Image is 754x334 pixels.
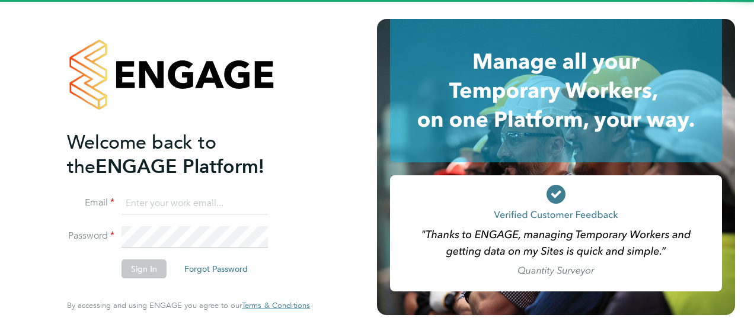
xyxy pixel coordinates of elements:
span: By accessing and using ENGAGE you agree to our [67,300,310,310]
a: Terms & Conditions [242,301,310,310]
input: Enter your work email... [122,193,268,214]
button: Forgot Password [175,259,257,278]
label: Password [67,230,114,242]
span: Welcome back to the [67,131,216,178]
button: Sign In [122,259,167,278]
label: Email [67,197,114,209]
h2: ENGAGE Platform! [67,130,298,179]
